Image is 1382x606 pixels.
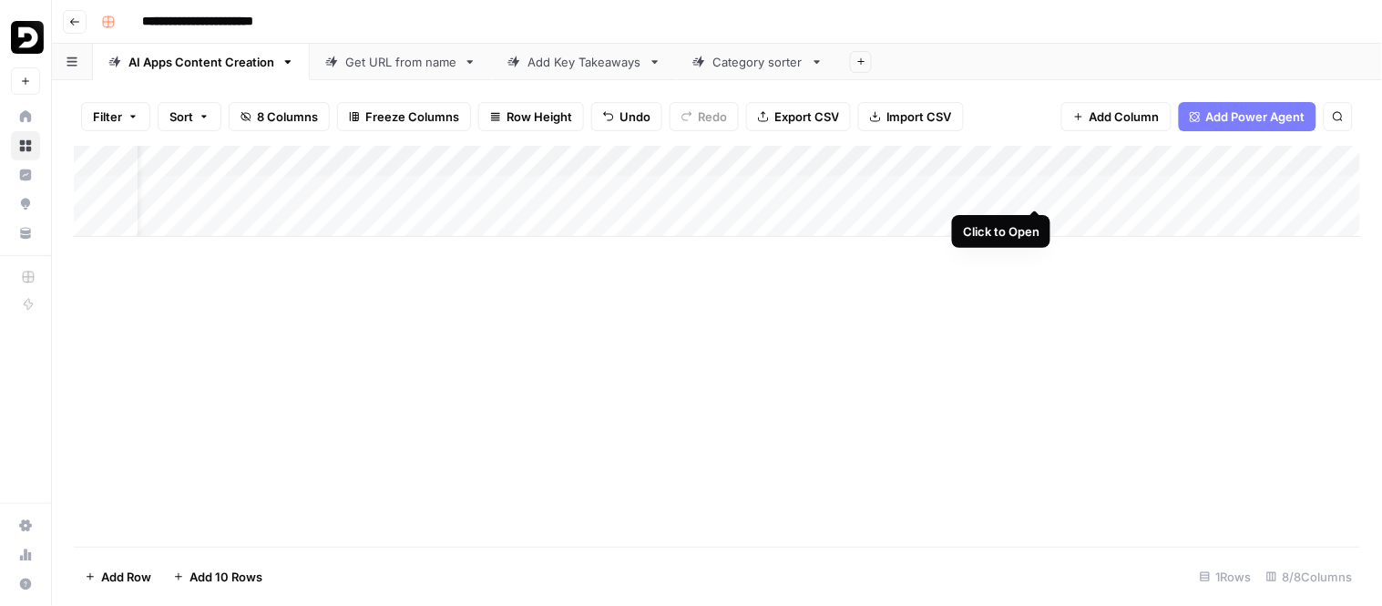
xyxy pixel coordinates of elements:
[229,102,330,131] button: 8 Columns
[11,15,40,60] button: Workspace: Deepgram
[858,102,964,131] button: Import CSV
[963,222,1039,241] div: Click to Open
[189,568,262,586] span: Add 10 Rows
[11,160,40,190] a: Insights
[93,44,310,80] a: AI Apps Content Creation
[698,108,727,126] span: Redo
[337,102,471,131] button: Freeze Columns
[1179,102,1316,131] button: Add Power Agent
[591,102,662,131] button: Undo
[746,102,851,131] button: Export CSV
[11,21,44,54] img: Deepgram Logo
[345,53,456,71] div: Get URL from name
[74,562,162,591] button: Add Row
[93,108,122,126] span: Filter
[365,108,459,126] span: Freeze Columns
[81,102,150,131] button: Filter
[11,131,40,160] a: Browse
[257,108,318,126] span: 8 Columns
[310,44,492,80] a: Get URL from name
[619,108,650,126] span: Undo
[677,44,839,80] a: Category sorter
[128,53,274,71] div: AI Apps Content Creation
[527,53,641,71] div: Add Key Takeaways
[158,102,221,131] button: Sort
[1090,108,1160,126] span: Add Column
[1259,562,1360,591] div: 8/8 Columns
[1206,108,1305,126] span: Add Power Agent
[1061,102,1172,131] button: Add Column
[11,511,40,540] a: Settings
[169,108,193,126] span: Sort
[11,540,40,570] a: Usage
[11,570,40,599] button: Help + Support
[478,102,584,131] button: Row Height
[101,568,151,586] span: Add Row
[11,190,40,219] a: Opportunities
[886,108,952,126] span: Import CSV
[492,44,677,80] a: Add Key Takeaways
[670,102,739,131] button: Redo
[11,102,40,131] a: Home
[162,562,273,591] button: Add 10 Rows
[1193,562,1259,591] div: 1 Rows
[712,53,804,71] div: Category sorter
[507,108,572,126] span: Row Height
[774,108,839,126] span: Export CSV
[11,219,40,248] a: Your Data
